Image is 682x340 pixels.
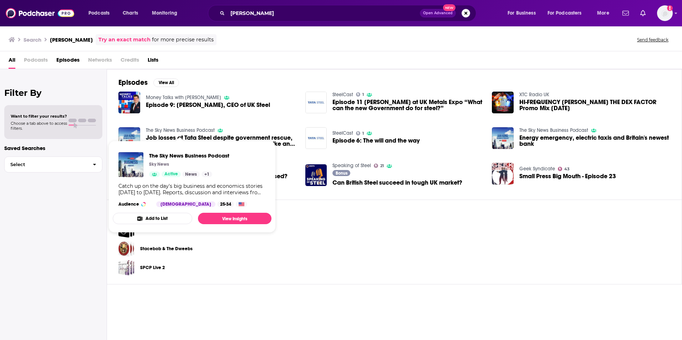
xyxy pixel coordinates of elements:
[118,241,134,257] a: Stacebob & The Dweebs
[592,7,618,19] button: open menu
[50,36,93,43] h3: [PERSON_NAME]
[98,36,151,44] a: Try an exact match
[657,5,673,21] span: Logged in as headlandconsultancy
[146,102,270,108] a: Episode 9: Gareth Stace, CEO of UK Steel
[217,201,234,207] div: 25-34
[118,201,151,207] h3: Audience
[548,8,582,18] span: For Podcasters
[508,8,536,18] span: For Business
[519,99,670,111] span: HI-FREQUENCY [PERSON_NAME] THE DEX FACTOR Promo Mix [DATE]
[356,131,364,135] a: 1
[380,164,384,168] span: 21
[146,102,270,108] span: Episode 9: [PERSON_NAME], CEO of UK Steel
[215,5,483,21] div: Search podcasts, credits, & more...
[362,132,364,135] span: 1
[146,127,215,133] a: The Sky News Business Podcast
[148,54,158,69] a: Lists
[597,8,609,18] span: More
[420,9,456,17] button: Open AdvancedNew
[519,92,549,98] a: XTC Radio UK
[56,54,80,69] a: Episodes
[146,94,221,101] a: Money Talks with Liam Halligan
[140,264,165,272] a: SPCP Live 2
[83,7,119,19] button: open menu
[162,171,181,177] a: Active
[305,127,327,149] a: Episode 6: The will and the way
[332,99,483,111] span: Episode 11 [PERSON_NAME] at UK Metals Expo “What can the new Government do for steel?”
[118,183,266,196] div: Catch up on the day's big business and economics stories [DATE] to [DATE]. Reports, discussion an...
[152,8,177,18] span: Monitoring
[149,161,169,167] p: Sky News
[332,180,462,186] a: Can British Steel succeed in tough UK market?
[11,121,67,131] span: Choose a tab above to access filters.
[118,152,143,177] img: The Sky News Business Podcast
[374,164,384,168] a: 21
[332,138,420,144] a: Episode 6: The will and the way
[152,36,214,44] span: for more precise results
[519,173,616,179] a: Small Press Big Mouth - Episode 23
[4,145,102,151] p: Saved Searches
[637,7,648,19] a: Show notifications dropdown
[332,92,353,98] a: SteelCast
[118,7,142,19] a: Charts
[543,7,592,19] button: open menu
[492,92,514,113] img: HI-FREQUENCY Gareth Castle THE DEX FACTOR Promo Mix October 2011
[24,36,41,43] h3: Search
[443,4,456,11] span: New
[228,7,420,19] input: Search podcasts, credits, & more...
[153,78,179,87] button: View All
[332,130,353,136] a: SteelCast
[564,168,570,171] span: 43
[519,127,588,133] a: The Sky News Business Podcast
[336,171,347,175] span: Bonus
[118,78,179,87] a: EpisodesView All
[492,163,514,185] a: Small Press Big Mouth - Episode 23
[118,127,140,149] img: Job losses at Tata Steel despite government rescue, US car makers go on strike and a takeover of ...
[182,171,200,177] a: News
[156,201,215,207] div: [DEMOGRAPHIC_DATA]
[362,93,364,96] span: 1
[149,152,229,159] span: The Sky News Business Podcast
[198,213,271,224] a: View Insights
[121,54,139,69] span: Credits
[118,259,134,275] a: SPCP Live 2
[423,11,453,15] span: Open Advanced
[332,163,371,169] a: Speaking of Steel
[146,135,297,147] a: Job losses at Tata Steel despite government rescue, US car makers go on strike and a takeover of ...
[620,7,632,19] a: Show notifications dropdown
[657,5,673,21] img: User Profile
[9,54,15,69] a: All
[519,135,670,147] a: Energy emergency, electric taxis and Britain's newest bank
[118,78,148,87] h2: Episodes
[146,135,297,147] span: Job losses at Tata Steel despite government rescue, [DEMOGRAPHIC_DATA] car makers go on strike an...
[519,166,555,172] a: Geek Syndicate
[305,92,327,113] img: Episode 11 Gareth Stace at UK Metals Expo “What can the new Government do for steel?”
[88,54,112,69] span: Networks
[123,8,138,18] span: Charts
[667,5,673,11] svg: Add a profile image
[503,7,545,19] button: open menu
[492,127,514,149] a: Energy emergency, electric taxis and Britain's newest bank
[5,162,87,167] span: Select
[6,6,74,20] a: Podchaser - Follow, Share and Rate Podcasts
[657,5,673,21] button: Show profile menu
[118,92,140,113] img: Episode 9: Gareth Stace, CEO of UK Steel
[305,164,327,186] img: Can British Steel succeed in tough UK market?
[332,99,483,111] a: Episode 11 Gareth Stace at UK Metals Expo “What can the new Government do for steel?”
[635,37,671,43] button: Send feedback
[164,171,178,178] span: Active
[140,245,193,253] a: Stacebob & The Dweebs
